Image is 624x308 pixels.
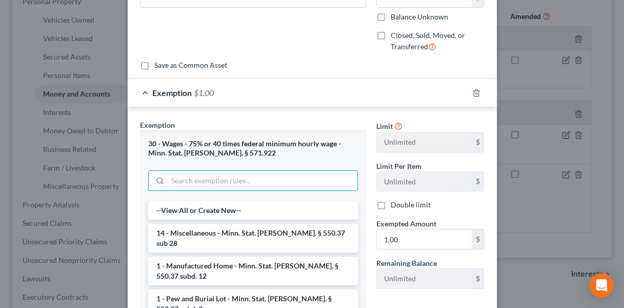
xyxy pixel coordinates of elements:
[376,122,393,130] span: Limit
[472,229,484,249] div: $
[472,172,484,191] div: $
[589,273,614,298] div: Open Intercom Messenger
[148,201,358,220] li: --View All or Create New--
[472,132,484,152] div: $
[148,139,358,158] div: 30 - Wages - 75% or 40 times federal minimum hourly wage - Minn. Stat. [PERSON_NAME]. § 571.922
[148,257,358,285] li: 1 - Manufactured Home - Minn. Stat. [PERSON_NAME]. § 550.37 subd. 12
[391,200,431,210] label: Double limit
[391,12,448,22] label: Balance Unknown
[154,60,227,70] label: Save as Common Asset
[377,172,472,191] input: --
[377,132,472,152] input: --
[152,88,192,98] span: Exemption
[168,171,357,190] input: Search exemption rules...
[377,229,472,249] input: 0.00
[376,161,421,171] label: Limit Per Item
[148,224,358,253] li: 14 - Miscellaneous - Minn. Stat. [PERSON_NAME]. § 550.37 sub 28
[391,31,465,51] span: Closed, Sold, Moved, or Transferred
[194,88,214,98] span: $1.00
[376,258,437,268] label: Remaining Balance
[376,219,436,228] span: Exempted Amount
[472,269,484,288] div: $
[377,269,472,288] input: --
[140,121,175,129] span: Exemption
